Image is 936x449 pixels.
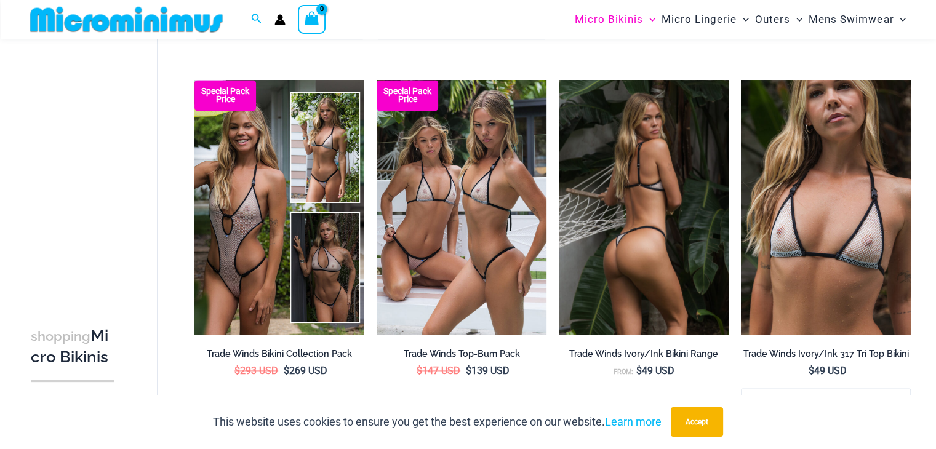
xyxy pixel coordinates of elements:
[31,41,142,287] iframe: TrustedSite Certified
[559,80,729,335] a: Trade Winds IvoryInk 384 Top 453 Micro 04Trade Winds IvoryInk 384 Top 469 Thong 03Trade Winds Ivo...
[377,348,546,364] a: Trade Winds Top-Bum Pack
[284,365,289,376] span: $
[636,365,642,376] span: $
[234,365,240,376] span: $
[466,365,471,376] span: $
[417,365,460,376] bdi: 147 USD
[559,80,729,335] img: Trade Winds IvoryInk 384 Top 469 Thong 03
[809,365,847,376] bdi: 49 USD
[25,6,228,33] img: MM SHOP LOGO FLAT
[806,4,909,35] a: Mens SwimwearMenu ToggleMenu Toggle
[417,365,422,376] span: $
[377,87,438,103] b: Special Pack Price
[894,4,906,35] span: Menu Toggle
[737,4,749,35] span: Menu Toggle
[234,365,278,376] bdi: 293 USD
[809,4,894,35] span: Mens Swimwear
[466,365,510,376] bdi: 139 USD
[377,348,546,360] h2: Trade Winds Top-Bum Pack
[741,80,911,335] img: Trade Winds IvoryInk 317 Top 01
[636,365,674,376] bdi: 49 USD
[377,80,546,335] a: Top Bum Pack (1) Trade Winds IvoryInk 317 Top 453 Micro 03Trade Winds IvoryInk 317 Top 453 Micro 03
[251,12,262,27] a: Search icon link
[575,4,643,35] span: Micro Bikinis
[31,325,114,368] h3: Micro Bikinis
[213,413,662,431] p: This website uses cookies to ensure you get the best experience on our website.
[614,368,633,376] span: From:
[274,14,286,25] a: Account icon link
[284,365,327,376] bdi: 269 USD
[741,80,911,335] a: Trade Winds IvoryInk 317 Top 01Trade Winds IvoryInk 317 Top 469 Thong 03Trade Winds IvoryInk 317 ...
[741,348,911,364] a: Trade Winds Ivory/Ink 317 Tri Top Bikini
[671,407,723,437] button: Accept
[741,348,911,360] h2: Trade Winds Ivory/Ink 317 Tri Top Bikini
[572,4,658,35] a: Micro BikinisMenu ToggleMenu Toggle
[662,4,737,35] span: Micro Lingerie
[570,2,911,37] nav: Site Navigation
[194,80,364,335] img: Collection Pack (1)
[605,415,662,428] a: Learn more
[377,80,546,335] img: Top Bum Pack (1)
[194,80,364,335] a: Collection Pack (1) Trade Winds IvoryInk 317 Top 469 Thong 11Trade Winds IvoryInk 317 Top 469 Tho...
[194,348,364,364] a: Trade Winds Bikini Collection Pack
[755,4,790,35] span: Outers
[194,87,256,103] b: Special Pack Price
[643,4,655,35] span: Menu Toggle
[559,348,729,364] a: Trade Winds Ivory/Ink Bikini Range
[298,5,326,33] a: View Shopping Cart, empty
[809,365,814,376] span: $
[31,328,90,344] span: shopping
[559,348,729,360] h2: Trade Winds Ivory/Ink Bikini Range
[658,4,752,35] a: Micro LingerieMenu ToggleMenu Toggle
[194,348,364,360] h2: Trade Winds Bikini Collection Pack
[752,4,806,35] a: OutersMenu ToggleMenu Toggle
[790,4,802,35] span: Menu Toggle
